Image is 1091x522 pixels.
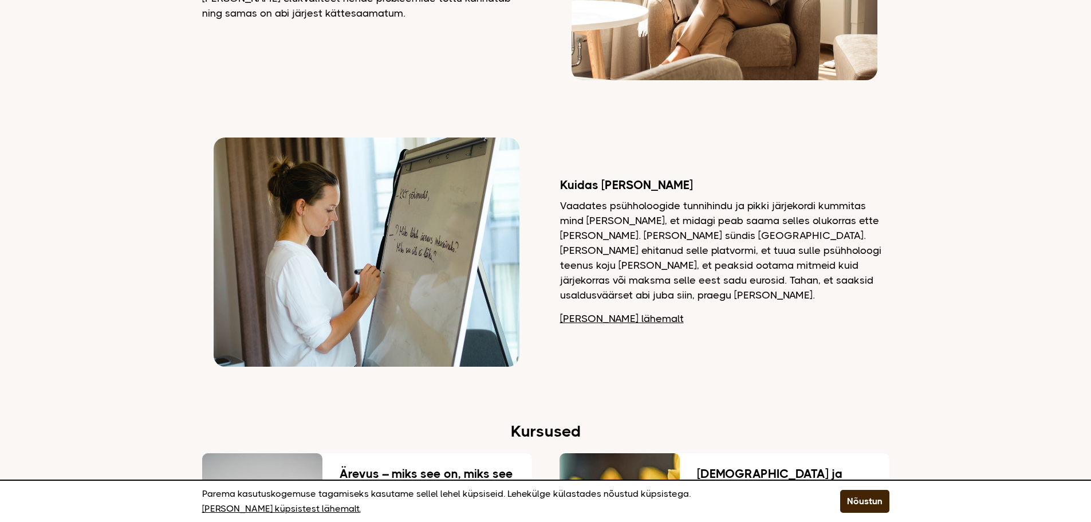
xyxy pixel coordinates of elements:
button: Nõustun [840,490,889,513]
h3: Ärevus – miks see on, miks see üle ei lähe [PERSON_NAME] sellega pihta hakata? [340,468,515,505]
p: Parema kasutuskogemuse tagamiseks kasutame sellel lehel küpsiseid. Lehekülge külastades nõustud k... [202,486,812,516]
h2: Kursused [202,424,889,439]
p: Vaadates psühholoogide tunnihindu ja pikki järjekordi kummitas mind [PERSON_NAME], et midagi peab... [560,198,889,303]
a: [PERSON_NAME] küpsistest lähemalt. [202,501,361,516]
h3: [DEMOGRAPHIC_DATA] ja teised keerukad isiksused: kes nad on ja kuidas nendega toime tulla? [697,468,872,518]
a: [PERSON_NAME] lähemalt [560,311,684,326]
img: Dagmar tahvlile märkmeid kirjutamas [214,138,519,367]
h2: Kuidas [PERSON_NAME] [560,178,889,193]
